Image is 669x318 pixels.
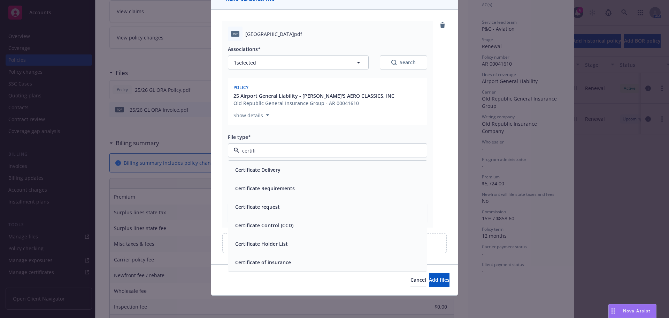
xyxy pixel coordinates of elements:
button: 25 Airport General Liability - [PERSON_NAME]'S AERO CLASSICS, INC [233,92,394,99]
button: Nova Assist [608,304,656,318]
button: Show details [231,111,272,119]
span: Nova Assist [623,308,651,314]
div: Old Republic General Insurance Group - AR 00041610 [233,99,394,107]
span: Policy [233,84,249,90]
div: Drag to move [609,304,617,318]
